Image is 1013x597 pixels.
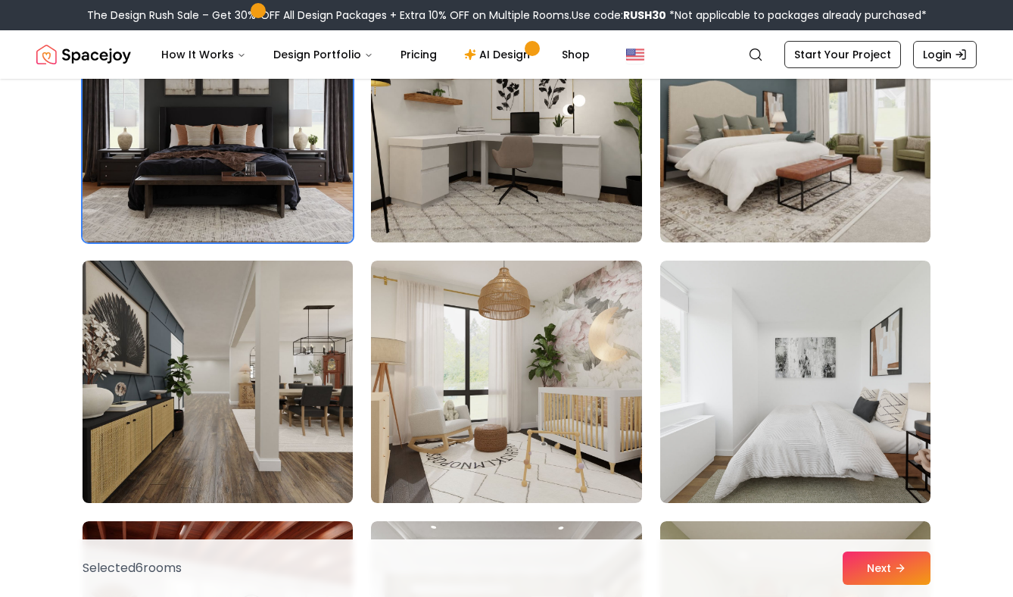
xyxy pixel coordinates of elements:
b: RUSH30 [623,8,666,23]
p: Selected 6 room s [83,559,182,577]
nav: Global [36,30,977,79]
img: United States [626,45,644,64]
a: Shop [550,39,602,70]
a: Start Your Project [784,41,901,68]
a: Login [913,41,977,68]
a: Spacejoy [36,39,131,70]
img: Room room-47 [371,261,641,503]
button: How It Works [149,39,258,70]
img: Spacejoy Logo [36,39,131,70]
span: Use code: [572,8,666,23]
a: Pricing [388,39,449,70]
a: AI Design [452,39,547,70]
img: Room room-48 [660,261,930,503]
span: *Not applicable to packages already purchased* [666,8,927,23]
nav: Main [149,39,602,70]
img: Room room-46 [76,255,360,509]
div: The Design Rush Sale – Get 30% OFF All Design Packages + Extra 10% OFF on Multiple Rooms. [87,8,927,23]
button: Design Portfolio [261,39,385,70]
button: Next [843,552,930,585]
